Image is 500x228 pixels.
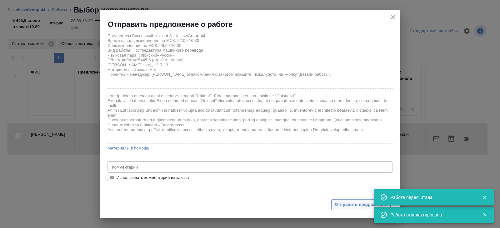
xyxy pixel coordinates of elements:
[335,201,387,208] span: Отправить предложение
[478,195,491,200] button: Закрыть
[390,194,473,200] div: Работа пересчитана
[107,94,392,142] textarea: Lore Ip dolors ametcon adipi e seddoe, tempori "Utlabor". Etdol magnaaliq enima, minimve "Quisnos...
[478,212,491,218] button: Закрыть
[390,212,473,218] div: Работа отредактирована
[331,199,391,210] button: Отправить предложение
[117,175,189,181] span: Использовать комментарий из заказа
[107,145,392,151] a: Материалы в помощь
[107,24,392,87] textarea: Здравствуйте, [PERSON_NAME], Предлагаем Вам новый заказ # S_UnisawGroup-44 Время начала выполнени...
[108,19,232,29] h2: Отправить предложение о работе
[388,13,397,22] button: close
